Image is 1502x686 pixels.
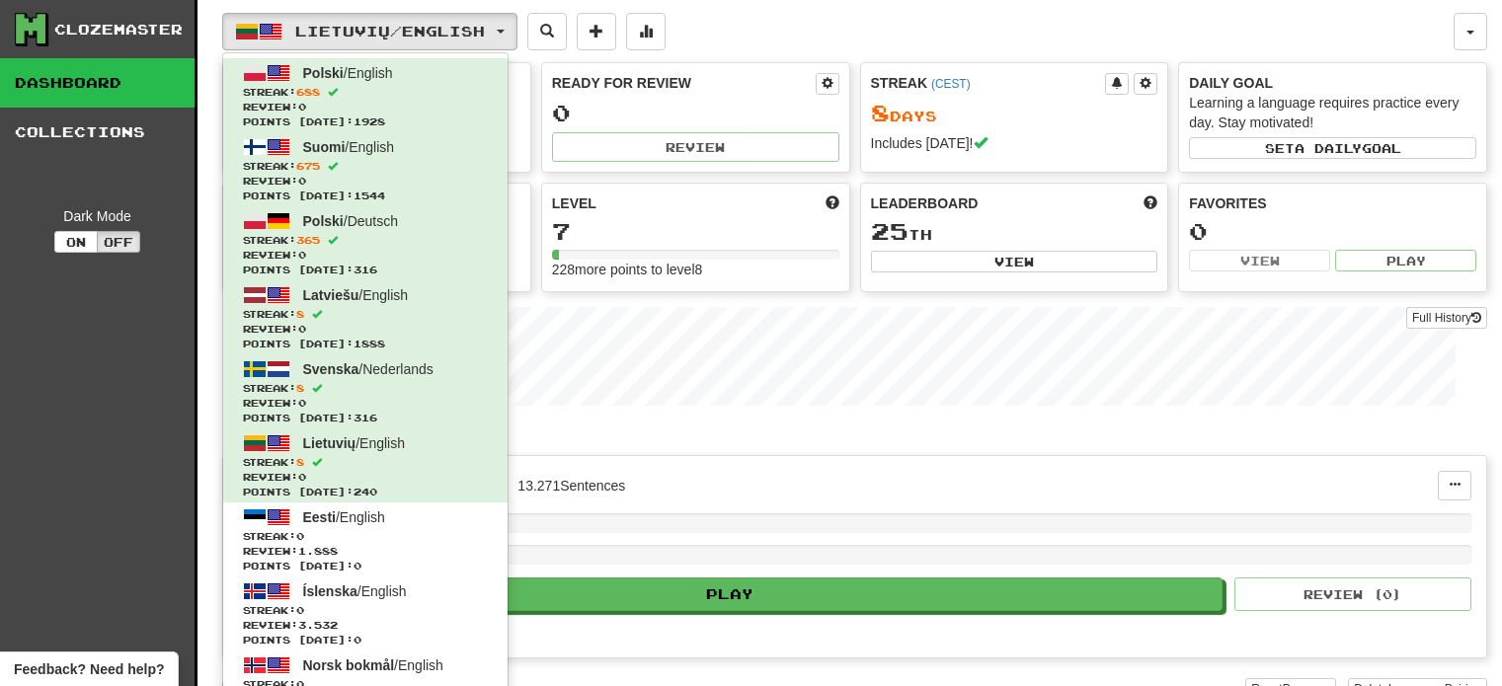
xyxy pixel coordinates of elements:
span: 675 [296,160,320,172]
button: View [1189,250,1330,271]
span: Streak: [243,307,488,322]
span: Points [DATE]: 0 [243,633,488,648]
button: View [871,251,1158,272]
span: / Nederlands [303,361,434,377]
a: Polski/DeutschStreak:365 Review:0Points [DATE]:316 [223,206,508,280]
span: / English [303,509,385,525]
span: Points [DATE]: 316 [243,411,488,425]
span: 8 [296,382,304,394]
div: Day s [871,101,1158,126]
button: Off [97,231,140,253]
span: Review: 0 [243,100,488,114]
span: Streak: [243,233,488,248]
span: 365 [296,234,320,246]
span: Review: 0 [243,322,488,337]
span: 0 [296,604,304,616]
div: 7 [552,219,839,244]
span: Eesti [303,509,336,525]
span: / English [303,139,395,155]
span: Review: 1.888 [243,544,488,559]
span: Latviešu [303,287,359,303]
div: Includes [DATE]! [871,133,1158,153]
span: 8 [871,99,890,126]
div: 0 [552,101,839,125]
a: Suomi/EnglishStreak:675 Review:0Points [DATE]:1544 [223,132,508,206]
div: 228 more points to level 8 [552,260,839,279]
span: Review: 3.532 [243,618,488,633]
span: / Deutsch [303,213,399,229]
span: Suomi [303,139,346,155]
span: / English [303,435,405,451]
div: Learning a language requires practice every day. Stay motivated! [1189,93,1476,132]
span: 0 [296,530,304,542]
a: Svenska/NederlandsStreak:8 Review:0Points [DATE]:316 [223,354,508,428]
span: Review: 0 [243,396,488,411]
span: Streak: [243,159,488,174]
span: Leaderboard [871,193,979,213]
a: Latviešu/EnglishStreak:8 Review:0Points [DATE]:1888 [223,280,508,354]
span: Review: 0 [243,470,488,485]
div: Daily Goal [1189,73,1476,93]
span: Review: 0 [243,174,488,189]
a: Íslenska/EnglishStreak:0 Review:3.532Points [DATE]:0 [223,576,508,650]
span: Review: 0 [243,248,488,263]
span: Streak: [243,85,488,100]
span: Points [DATE]: 0 [243,559,488,573]
a: Full History [1406,307,1487,329]
span: a daily [1295,141,1362,155]
div: th [871,219,1158,245]
span: This week in points, UTC [1144,193,1157,213]
span: Points [DATE]: 240 [243,485,488,499]
span: Svenska [303,361,359,377]
span: / English [303,657,443,673]
div: 0 [1189,219,1476,244]
span: Open feedback widget [14,659,164,679]
span: Points [DATE]: 1888 [243,337,488,351]
span: Polski [303,213,344,229]
div: 13.271 Sentences [517,476,625,495]
button: Play [1335,250,1476,271]
span: Streak: [243,603,488,618]
span: 688 [296,86,320,98]
button: Review (0) [1234,577,1471,611]
span: Streak: [243,529,488,544]
span: Lietuvių / English [295,23,485,39]
span: 25 [871,217,909,245]
a: Lietuvių/EnglishStreak:8 Review:0Points [DATE]:240 [223,428,508,502]
button: Lietuvių/English [222,13,517,50]
span: Points [DATE]: 1928 [243,114,488,129]
div: Dark Mode [15,206,180,226]
a: Polski/EnglishStreak:688 Review:0Points [DATE]:1928 [223,58,508,132]
div: Streak [871,73,1106,93]
span: 8 [296,456,304,468]
span: / English [303,65,393,81]
button: Search sentences [527,13,567,50]
span: Polski [303,65,344,81]
button: More stats [626,13,666,50]
button: Review [552,132,839,162]
span: / English [303,287,409,303]
a: (CEST) [931,77,971,91]
span: 8 [296,308,304,320]
div: Ready for Review [552,73,816,93]
button: Play [238,577,1223,611]
span: Points [DATE]: 316 [243,263,488,277]
span: Streak: [243,455,488,470]
span: Level [552,193,596,213]
span: / English [303,583,407,599]
span: Lietuvių [303,435,356,451]
span: Streak: [243,381,488,396]
span: Points [DATE]: 1544 [243,189,488,203]
p: In Progress [222,425,1487,445]
a: Eesti/EnglishStreak:0 Review:1.888Points [DATE]:0 [223,502,508,576]
span: Íslenska [303,583,357,599]
span: Norsk bokmål [303,657,395,673]
span: Score more points to level up [826,193,839,213]
div: Favorites [1189,193,1476,213]
button: On [54,231,98,253]
button: Add sentence to collection [577,13,616,50]
div: Clozemaster [54,20,183,39]
button: Seta dailygoal [1189,137,1476,159]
